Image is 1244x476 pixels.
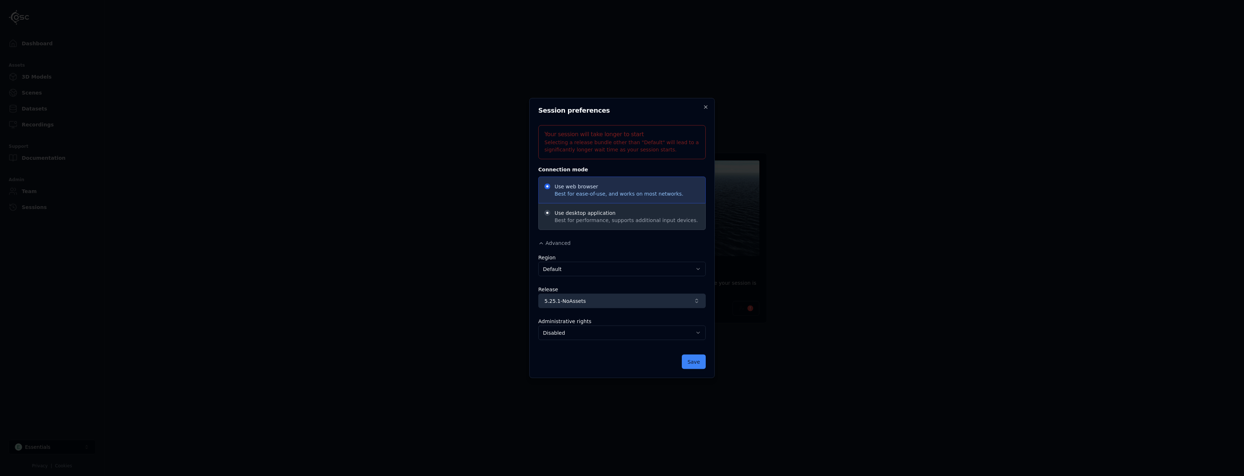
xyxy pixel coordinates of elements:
label: Region [538,255,556,260]
button: Save [682,355,706,369]
span: 5.25.1-NoAssets [544,297,691,305]
span: Best for ease-of-use, and works on most networks. [555,190,683,197]
span: Use web browser [555,183,683,190]
legend: Connection mode [538,165,588,174]
h2: Session preferences [538,107,706,114]
div: Selecting a release bundle other than "Default" will lead to a significantly longer wait time as ... [544,139,700,153]
span: Use desktop application [555,209,698,217]
span: Use desktop application [538,203,706,230]
label: Release [538,287,558,292]
label: Administrative rights [538,318,592,324]
h5: Your session will take longer to start [544,131,700,137]
button: Advanced [538,239,571,247]
span: Advanced [546,240,571,246]
span: Best for performance, supports additional input devices. [555,217,698,224]
span: Use web browser [538,177,706,204]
